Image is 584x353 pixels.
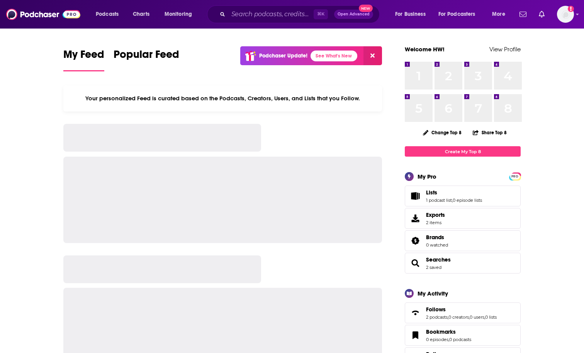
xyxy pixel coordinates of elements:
[405,325,521,346] span: Bookmarks
[426,265,441,270] a: 2 saved
[557,6,574,23] span: Logged in as HWrepandcomms
[484,314,485,320] span: ,
[63,85,382,111] div: Your personalized Feed is curated based on the Podcasts, Creators, Users, and Lists that you Follow.
[359,5,373,12] span: New
[487,8,515,20] button: open menu
[557,6,574,23] button: Show profile menu
[390,8,435,20] button: open menu
[510,173,519,179] a: PRO
[259,52,307,59] p: Podchaser Update!
[114,48,179,71] a: Popular Feed
[159,8,202,20] button: open menu
[426,211,445,218] span: Exports
[557,6,574,23] img: User Profile
[438,9,475,20] span: For Podcasters
[405,186,521,206] span: Lists
[426,234,444,241] span: Brands
[407,235,423,246] a: Brands
[426,189,437,196] span: Lists
[405,230,521,251] span: Brands
[418,290,448,297] div: My Activity
[338,12,370,16] span: Open Advanced
[395,9,426,20] span: For Business
[426,314,448,320] a: 2 podcasts
[311,51,357,61] a: See What's New
[426,220,445,225] span: 2 items
[510,174,519,179] span: PRO
[114,48,179,66] span: Popular Feed
[407,191,423,201] a: Lists
[536,8,548,21] a: Show notifications dropdown
[407,258,423,269] a: Searches
[568,6,574,12] svg: Add a profile image
[63,48,104,71] a: My Feed
[314,9,328,19] span: ⌘ K
[334,10,373,19] button: Open AdvancedNew
[426,242,448,248] a: 0 watched
[426,306,446,313] span: Follows
[405,253,521,274] span: Searches
[128,8,154,20] a: Charts
[165,9,192,20] span: Monitoring
[426,306,497,313] a: Follows
[405,208,521,229] a: Exports
[405,302,521,323] span: Follows
[90,8,129,20] button: open menu
[407,213,423,224] span: Exports
[133,9,149,20] span: Charts
[228,8,314,20] input: Search podcasts, credits, & more...
[449,337,471,342] a: 0 podcasts
[405,46,445,53] a: Welcome HW!
[426,337,448,342] a: 0 episodes
[63,48,104,66] span: My Feed
[426,234,448,241] a: Brands
[469,314,470,320] span: ,
[453,198,482,203] a: 0 episode lists
[426,328,456,335] span: Bookmarks
[492,9,505,20] span: More
[485,314,497,320] a: 0 lists
[418,173,436,180] div: My Pro
[214,5,387,23] div: Search podcasts, credits, & more...
[448,314,469,320] a: 0 creators
[6,7,80,22] img: Podchaser - Follow, Share and Rate Podcasts
[433,8,487,20] button: open menu
[96,9,119,20] span: Podcasts
[448,337,449,342] span: ,
[426,256,451,263] a: Searches
[426,198,452,203] a: 1 podcast list
[407,330,423,341] a: Bookmarks
[472,125,507,140] button: Share Top 8
[418,128,466,137] button: Change Top 8
[426,328,471,335] a: Bookmarks
[407,307,423,318] a: Follows
[470,314,484,320] a: 0 users
[452,198,453,203] span: ,
[426,189,482,196] a: Lists
[489,46,521,53] a: View Profile
[516,8,530,21] a: Show notifications dropdown
[405,146,521,157] a: Create My Top 8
